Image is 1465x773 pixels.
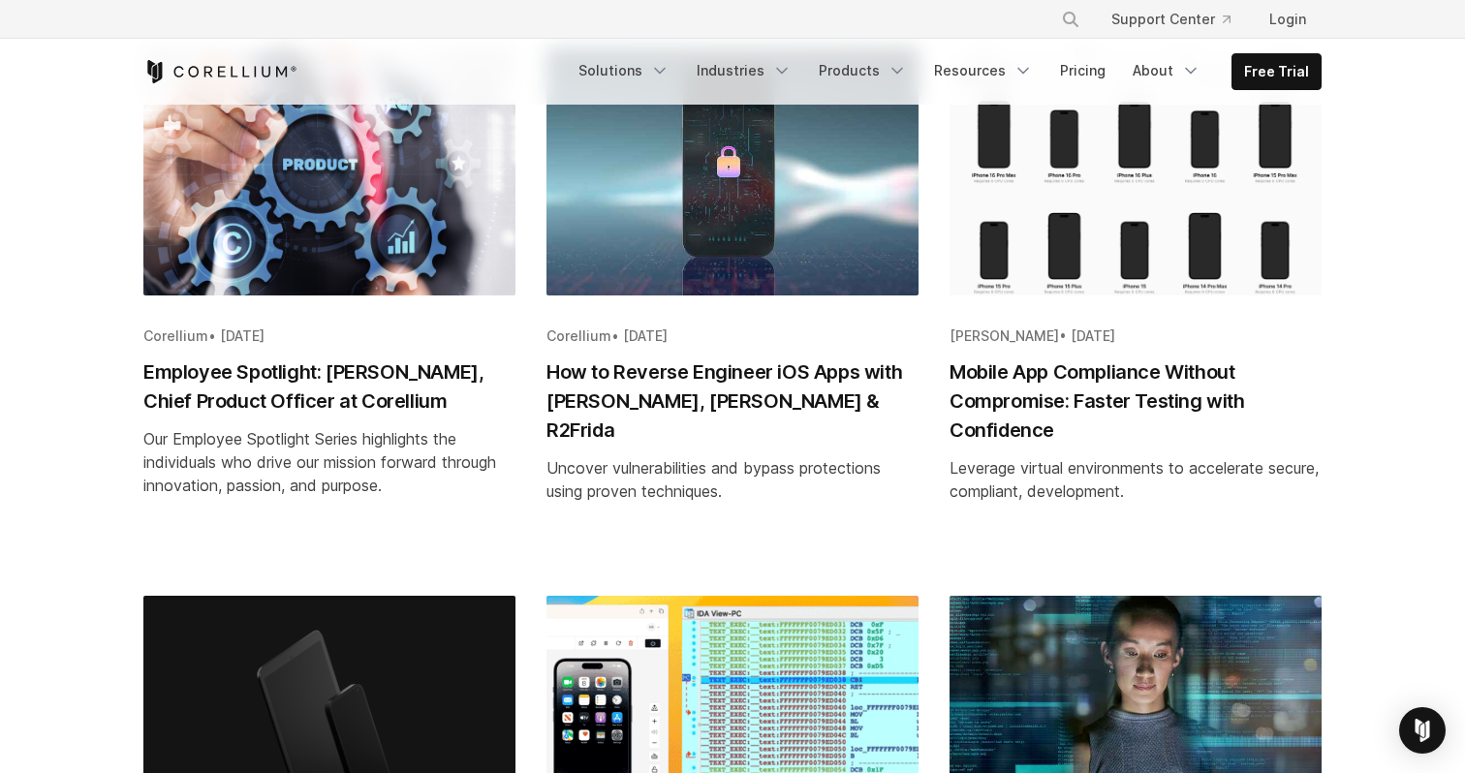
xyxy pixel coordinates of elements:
[1071,327,1115,344] span: [DATE]
[143,60,297,83] a: Corellium Home
[950,47,1322,565] a: Blog post summary: Mobile App Compliance Without Compromise: Faster Testing with Confidence
[546,456,919,503] div: Uncover vulnerabilities and bypass protections using proven techniques.
[950,47,1322,295] img: Mobile App Compliance Without Compromise: Faster Testing with Confidence
[922,53,1044,88] a: Resources
[143,47,515,565] a: Blog post summary: Employee Spotlight: Anthony Ricco, Chief Product Officer at Corellium
[546,357,919,445] h2: How to Reverse Engineer iOS Apps with [PERSON_NAME], [PERSON_NAME] & R2Frida
[1053,2,1088,37] button: Search
[1121,53,1212,88] a: About
[567,53,1322,90] div: Navigation Menu
[143,427,515,497] div: Our Employee Spotlight Series highlights the individuals who drive our mission forward through in...
[143,326,515,346] div: •
[220,327,265,344] span: [DATE]
[807,53,919,88] a: Products
[143,327,208,344] span: Corellium
[546,326,919,346] div: •
[950,357,1322,445] h2: Mobile App Compliance Without Compromise: Faster Testing with Confidence
[546,47,919,565] a: Blog post summary: How to Reverse Engineer iOS Apps with Hopper, Ghidra & R2Frida
[950,326,1322,346] div: •
[950,456,1322,503] div: Leverage virtual environments to accelerate secure, compliant, development.
[546,47,919,295] img: How to Reverse Engineer iOS Apps with Hopper, Ghidra & R2Frida
[546,327,611,344] span: Corellium
[143,357,515,416] h2: Employee Spotlight: [PERSON_NAME], Chief Product Officer at Corellium
[950,327,1059,344] span: [PERSON_NAME]
[143,47,515,295] img: Employee Spotlight: Anthony Ricco, Chief Product Officer at Corellium
[1399,707,1446,754] div: Open Intercom Messenger
[623,327,668,344] span: [DATE]
[1254,2,1322,37] a: Login
[685,53,803,88] a: Industries
[1096,2,1246,37] a: Support Center
[1048,53,1117,88] a: Pricing
[1232,54,1321,89] a: Free Trial
[1038,2,1322,37] div: Navigation Menu
[567,53,681,88] a: Solutions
